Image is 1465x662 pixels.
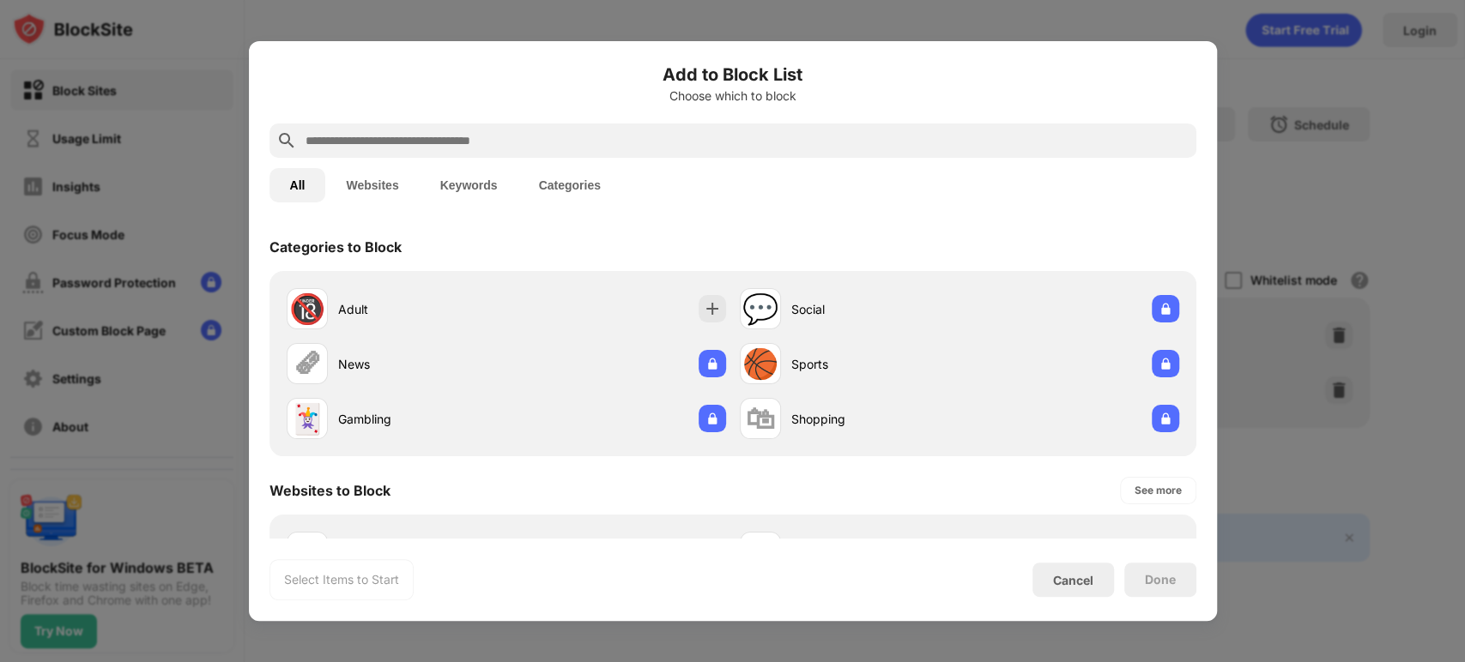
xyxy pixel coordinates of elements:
div: Cancel [1053,573,1093,587]
div: 🛍 [746,401,775,436]
button: Categories [518,168,621,202]
div: 🗞 [293,346,322,382]
div: Select Items to Start [284,571,399,588]
button: Websites [325,168,419,202]
div: Adult [338,300,506,318]
div: 💬 [742,292,778,327]
div: 🔞 [289,292,325,327]
div: See more [1135,482,1182,499]
button: Keywords [420,168,518,202]
div: Shopping [791,410,960,428]
div: 🃏 [289,401,325,436]
img: search.svg [276,130,297,151]
div: Choose which to block [269,89,1196,103]
div: 🏀 [742,346,778,382]
div: Gambling [338,410,506,428]
button: All [269,168,326,202]
h6: Add to Block List [269,62,1196,87]
div: Websites to Block [269,482,390,499]
div: Social [791,300,960,318]
div: Categories to Block [269,238,402,256]
div: Done [1145,573,1176,587]
div: News [338,355,506,373]
div: Sports [791,355,960,373]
